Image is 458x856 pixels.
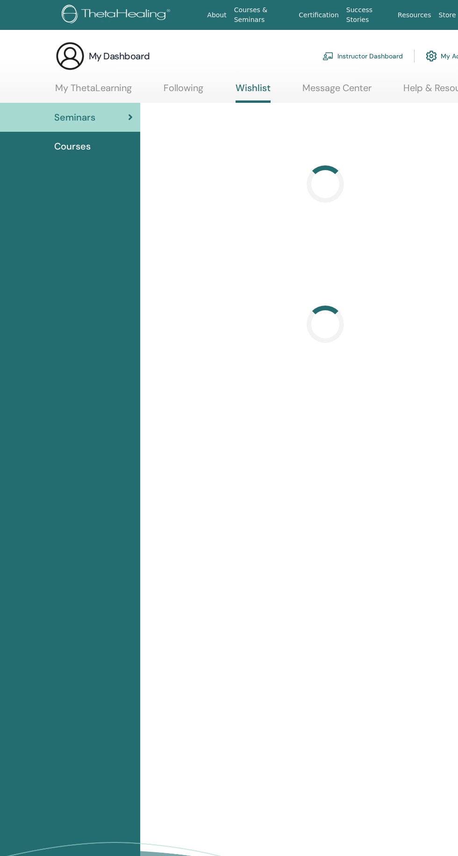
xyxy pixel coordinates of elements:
img: cog.svg [426,48,437,64]
img: logo.png [62,5,173,26]
a: Following [164,82,203,100]
span: Seminars [54,110,95,124]
a: Instructor Dashboard [322,46,403,66]
a: Certification [295,7,342,24]
a: Resources [394,7,435,24]
span: Courses [54,139,91,153]
a: Wishlist [236,82,271,103]
img: generic-user-icon.jpg [55,41,85,71]
a: Courses & Seminars [230,1,295,29]
a: About [203,7,230,24]
a: Success Stories [343,1,394,29]
a: Message Center [302,82,372,100]
img: chalkboard-teacher.svg [322,52,334,60]
a: My ThetaLearning [55,82,132,100]
h3: My Dashboard [89,50,150,63]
